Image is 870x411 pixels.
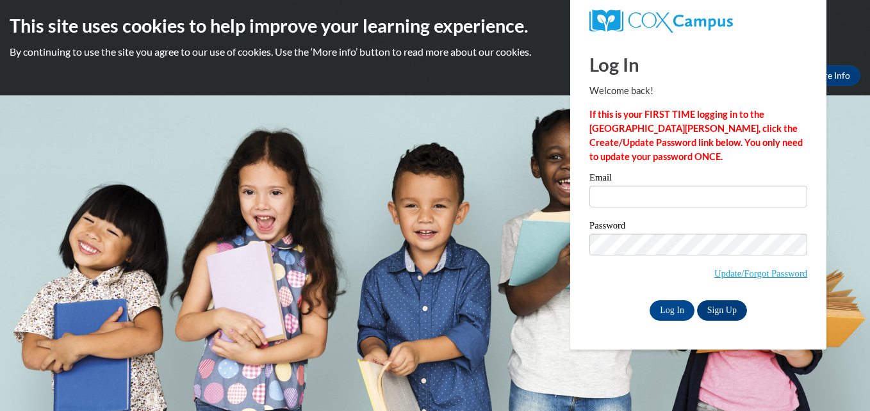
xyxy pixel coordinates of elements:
[10,13,860,38] h2: This site uses cookies to help improve your learning experience.
[697,300,747,321] a: Sign Up
[589,173,807,186] label: Email
[650,300,694,321] input: Log In
[589,10,807,33] a: COX Campus
[589,221,807,234] label: Password
[589,10,733,33] img: COX Campus
[10,45,860,59] p: By continuing to use the site you agree to our use of cookies. Use the ‘More info’ button to read...
[800,65,860,86] a: More Info
[589,84,807,98] p: Welcome back!
[589,109,803,162] strong: If this is your FIRST TIME logging in to the [GEOGRAPHIC_DATA][PERSON_NAME], click the Create/Upd...
[714,268,807,278] a: Update/Forgot Password
[589,51,807,77] h1: Log In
